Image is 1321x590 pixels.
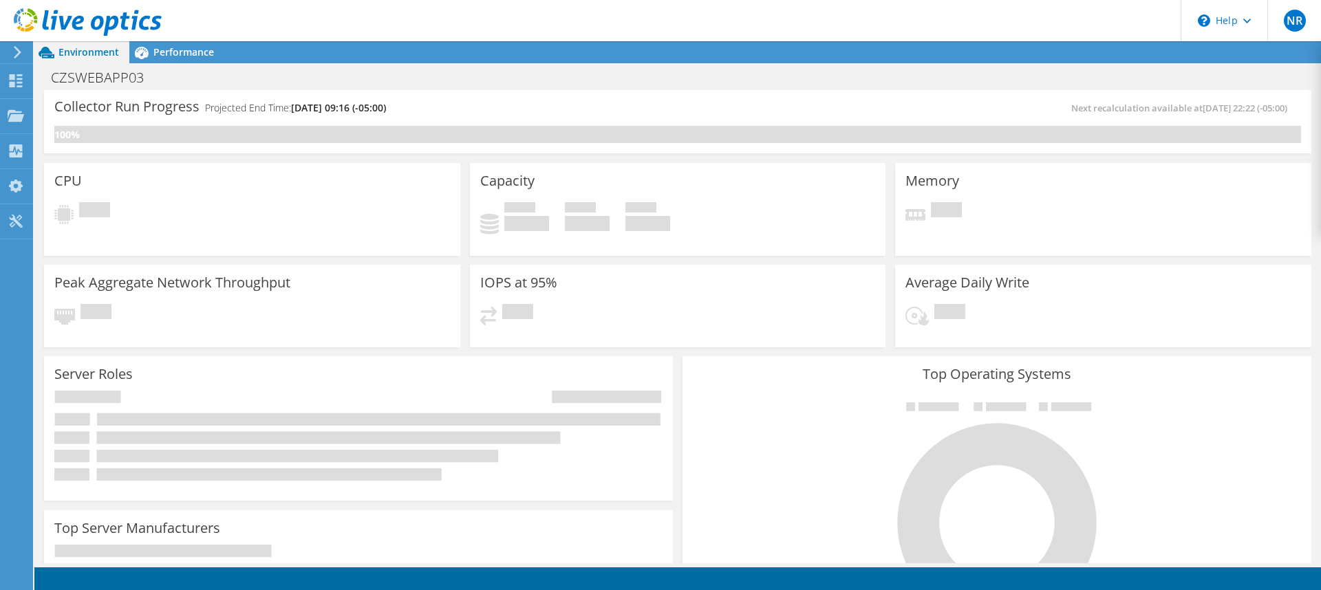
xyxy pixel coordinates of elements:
h1: CZSWEBAPP03 [45,70,165,85]
h3: Memory [905,173,959,188]
span: [DATE] 09:16 (-05:00) [291,101,386,114]
span: Pending [80,304,111,323]
span: Environment [58,45,119,58]
h3: Top Operating Systems [693,367,1301,382]
span: Next recalculation available at [1071,102,1294,114]
span: Free [565,202,596,216]
h4: 0 GiB [625,216,670,231]
h3: IOPS at 95% [480,275,557,290]
h3: Server Roles [54,367,133,382]
span: Pending [79,202,110,221]
span: [DATE] 22:22 (-05:00) [1203,102,1287,114]
h3: Average Daily Write [905,275,1029,290]
h3: Peak Aggregate Network Throughput [54,275,290,290]
span: Pending [934,304,965,323]
span: Pending [502,304,533,323]
span: NR [1284,10,1306,32]
h4: 0 GiB [504,216,549,231]
h4: Projected End Time: [205,100,386,116]
h3: Capacity [480,173,535,188]
h3: CPU [54,173,82,188]
span: Performance [153,45,214,58]
h3: Top Server Manufacturers [54,521,220,536]
span: Used [504,202,535,216]
h4: 0 GiB [565,216,610,231]
span: Pending [931,202,962,221]
svg: \n [1198,14,1210,27]
span: Total [625,202,656,216]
